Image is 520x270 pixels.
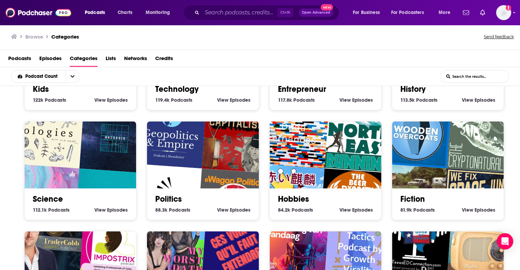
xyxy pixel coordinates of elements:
[278,84,326,94] a: Entrepreneur
[416,97,438,103] span: Podcasts
[79,102,151,173] img: 44Cuboid
[217,97,251,103] a: View Technology Episodes
[13,97,84,169] img: Ologies with Alie Ward
[380,97,452,169] img: Wooden Overcoats
[107,207,128,213] span: Episodes
[51,33,79,40] a: Categories
[113,7,136,18] a: Charts
[278,97,292,103] span: 117.8k
[48,207,70,213] span: Podcasts
[39,53,62,67] a: Episodes
[33,97,43,103] span: 122k
[94,97,106,103] span: View
[391,8,424,17] span: For Podcasters
[155,194,182,204] a: Politics
[8,53,31,67] a: Podcasts
[339,97,351,103] span: View
[348,7,388,18] button: open menu
[447,102,518,173] img: The Cryptonaturalist
[33,97,66,103] a: 122k Kids Podcasts
[413,207,435,213] span: Podcasts
[339,207,351,213] span: View
[155,97,170,103] span: 119.4k
[94,207,106,213] span: View
[400,97,438,103] a: 113.5k History Podcasts
[80,7,114,18] button: open menu
[292,207,313,213] span: Podcasts
[155,207,190,213] a: 88.3k Politics Podcasts
[462,97,473,103] span: View
[5,6,71,19] img: Podchaser - Follow, Share and Rate Podcasts
[65,70,80,83] button: open menu
[33,207,70,213] a: 112.1k Science Podcasts
[258,97,329,169] img: Duda Fernandes
[434,7,459,18] button: open menu
[496,5,511,20] span: Logged in as jazmincmiller
[462,207,495,213] a: View Fiction Episodes
[462,97,495,103] a: View History Episodes
[45,97,66,103] span: Podcasts
[400,97,415,103] span: 113.5k
[135,97,206,169] img: Geopolitics & Empire
[33,194,63,204] a: Science
[299,9,333,17] button: Open AdvancedNew
[462,207,473,213] span: View
[217,97,228,103] span: View
[106,53,116,67] a: Lists
[155,97,192,103] a: 119.4k Technology Podcasts
[400,194,425,204] a: Fiction
[482,32,516,42] button: Send feedback
[217,207,228,213] span: View
[400,207,435,213] a: 81.9k Fiction Podcasts
[107,97,128,103] span: Episodes
[155,53,173,67] a: Credits
[496,5,511,20] img: User Profile
[278,97,315,103] a: 117.8k Entrepreneur Podcasts
[278,207,290,213] span: 84.2k
[155,84,199,94] a: Technology
[324,102,396,173] img: North East Running
[278,194,309,204] a: Hobbies
[155,207,168,213] span: 88.3k
[217,207,251,213] a: View Politics Episodes
[124,53,147,67] a: Networks
[202,7,277,18] input: Search podcasts, credits, & more...
[202,102,274,173] img: Movies vs. Capitalism
[33,84,49,94] a: Kids
[439,8,450,17] span: More
[339,97,373,103] a: View Entrepreneur Episodes
[278,207,313,213] a: 84.2k Hobbies Podcasts
[400,84,426,94] a: History
[293,97,315,103] span: Podcasts
[302,11,330,14] span: Open Advanced
[118,8,132,17] span: Charts
[190,5,346,20] div: Search podcasts, credits, & more...
[352,207,373,213] span: Episodes
[460,7,472,18] a: Show notifications dropdown
[400,207,412,213] span: 81.9k
[33,207,47,213] span: 112.1k
[230,207,251,213] span: Episodes
[25,33,43,40] h3: Browse
[11,74,65,79] button: open menu
[70,53,97,67] span: Categories
[339,207,373,213] a: View Hobbies Episodes
[25,74,60,79] span: Podcast Count
[321,4,333,11] span: New
[497,233,513,250] div: Open Intercom Messenger
[94,207,128,213] a: View Science Episodes
[141,7,179,18] button: open menu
